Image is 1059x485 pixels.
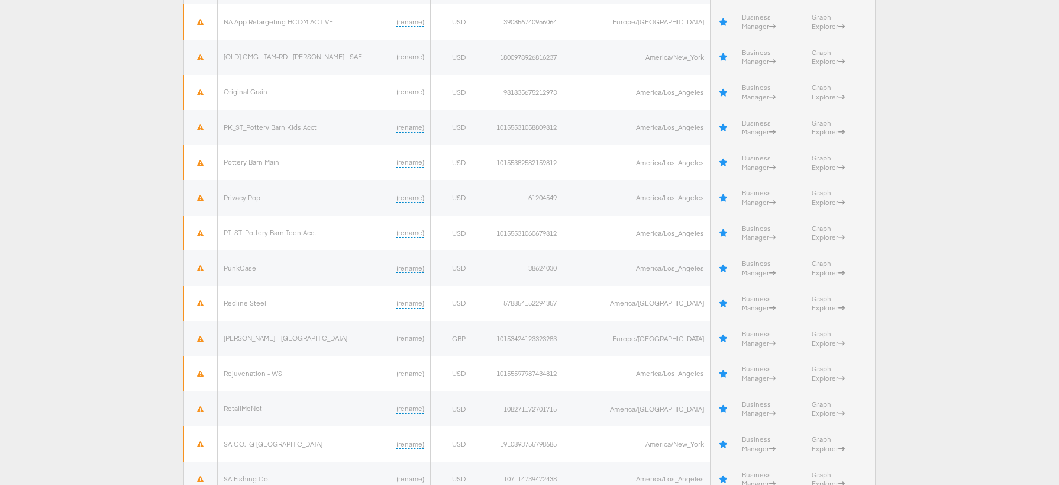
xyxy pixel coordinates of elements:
[396,17,424,27] a: (rename)
[224,404,262,413] a: RetailMeNot
[563,250,711,285] td: America/Los_Angeles
[431,40,472,75] td: USD
[742,329,776,348] a: Business Manager
[563,110,711,145] td: America/Los_Angeles
[224,298,266,307] a: Redline Steel
[742,259,776,277] a: Business Manager
[396,52,424,62] a: (rename)
[563,40,711,75] td: America/New_York
[563,286,711,321] td: America/[GEOGRAPHIC_DATA]
[812,400,845,418] a: Graph Explorer
[812,118,845,137] a: Graph Explorer
[396,474,424,484] a: (rename)
[472,180,563,215] td: 61204549
[396,298,424,309] a: (rename)
[812,12,845,31] a: Graph Explorer
[472,356,563,391] td: 10155597987434812
[431,216,472,250] td: USD
[431,321,472,356] td: GBP
[472,391,563,426] td: 108271172701715
[224,369,284,378] a: Rejuvenation - WSI
[563,321,711,356] td: Europe/[GEOGRAPHIC_DATA]
[224,474,269,483] a: SA Fishing Co.
[472,426,563,461] td: 1910893755798685
[472,250,563,285] td: 38624030
[396,158,424,168] a: (rename)
[812,259,845,277] a: Graph Explorer
[396,439,424,449] a: (rename)
[472,40,563,75] td: 1800978926816237
[472,110,563,145] td: 10155531058809812
[431,75,472,110] td: USD
[431,4,472,39] td: USD
[812,153,845,172] a: Graph Explorer
[224,87,267,96] a: Original Grain
[563,391,711,426] td: America/[GEOGRAPHIC_DATA]
[812,329,845,348] a: Graph Explorer
[563,426,711,461] td: America/New_York
[431,110,472,145] td: USD
[431,391,472,426] td: USD
[563,75,711,110] td: America/Los_Angeles
[563,180,711,215] td: America/Los_Angeles
[563,356,711,391] td: America/Los_Angeles
[812,83,845,101] a: Graph Explorer
[472,145,563,180] td: 10155382582159812
[563,4,711,39] td: Europe/[GEOGRAPHIC_DATA]
[742,400,776,418] a: Business Manager
[396,123,424,133] a: (rename)
[812,364,845,383] a: Graph Explorer
[472,216,563,250] td: 10155531060679812
[224,158,279,166] a: Pottery Barn Main
[396,87,424,97] a: (rename)
[431,356,472,391] td: USD
[224,264,256,272] a: PunkCase
[812,294,845,313] a: Graph Explorer
[812,224,845,242] a: Graph Explorer
[224,193,260,202] a: Privacy Pop
[224,17,333,26] a: NA App Retargeting HCOM ACTIVE
[431,250,472,285] td: USD
[224,439,322,448] a: SA CO. IG [GEOGRAPHIC_DATA]
[742,48,776,66] a: Business Manager
[742,188,776,207] a: Business Manager
[742,364,776,383] a: Business Manager
[224,228,317,237] a: PT_ST_Pottery Barn Teen Acct
[472,321,563,356] td: 10153424123323283
[742,224,776,242] a: Business Manager
[396,264,424,274] a: (rename)
[472,286,563,321] td: 578854152294357
[742,294,776,313] a: Business Manager
[742,12,776,31] a: Business Manager
[742,435,776,453] a: Business Manager
[472,75,563,110] td: 981835675212973
[742,83,776,101] a: Business Manager
[812,435,845,453] a: Graph Explorer
[396,404,424,414] a: (rename)
[396,228,424,238] a: (rename)
[742,153,776,172] a: Business Manager
[224,333,347,342] a: [PERSON_NAME] - [GEOGRAPHIC_DATA]
[472,4,563,39] td: 1390856740956064
[563,145,711,180] td: America/Los_Angeles
[431,145,472,180] td: USD
[431,286,472,321] td: USD
[431,426,472,461] td: USD
[396,333,424,343] a: (rename)
[396,369,424,379] a: (rename)
[224,123,317,131] a: PK_ST_Pottery Barn Kids Acct
[563,216,711,250] td: America/Los_Angeles
[812,188,845,207] a: Graph Explorer
[431,180,472,215] td: USD
[812,48,845,66] a: Graph Explorer
[396,193,424,203] a: (rename)
[224,52,362,61] a: [OLD] CMG | TAM-RD | [PERSON_NAME] | SAE
[742,118,776,137] a: Business Manager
